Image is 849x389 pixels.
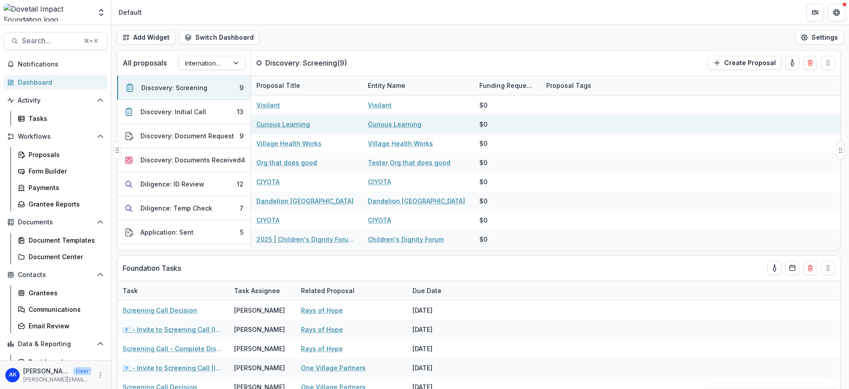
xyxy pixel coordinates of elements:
[4,268,107,282] button: Open Contacts
[821,56,835,70] button: Drag
[117,148,251,172] button: Discovery: Documents Received4
[368,215,391,225] a: CIYOTA
[117,196,251,220] button: Diligence: Temp Check7
[265,58,347,68] p: Discovery: Screening ( 9 )
[29,288,100,298] div: Grantees
[234,306,285,315] div: [PERSON_NAME]
[117,30,175,45] button: Add Widget
[9,372,16,378] div: Anna Koons
[29,114,100,123] div: Tasks
[14,319,107,333] a: Email Review
[256,177,280,186] a: CIYOTA
[140,203,212,213] div: Diligence: Temp Check
[18,97,93,104] span: Activity
[296,281,407,300] div: Related Proposal
[837,141,845,159] button: Drag
[407,281,474,300] div: Due Date
[179,30,260,45] button: Switch Dashboard
[29,305,100,314] div: Communications
[4,93,107,108] button: Open Activity
[301,363,366,372] a: One Village Partners
[368,235,444,244] a: Children's Dignity Forum
[541,76,652,95] div: Proposal Tags
[4,32,107,50] button: Search...
[363,76,474,95] div: Entity Name
[785,261,800,275] button: Calendar
[234,344,285,353] div: [PERSON_NAME]
[95,370,106,381] button: More
[541,81,597,90] div: Proposal Tags
[821,261,835,275] button: Drag
[767,261,782,275] button: toggle-assigned-to-me
[828,4,845,21] button: Get Help
[251,76,363,95] div: Proposal Title
[237,107,243,116] div: 13
[474,76,541,95] div: Funding Requested
[123,363,223,372] a: 📧 - Invite to Screening Call (Int'l)
[14,249,107,264] a: Document Center
[256,235,357,244] a: 2025 | Children's Dignity Forum | New Partner
[803,261,817,275] button: Delete card
[803,56,817,70] button: Delete card
[479,177,487,186] div: $0
[123,306,197,315] a: Screening Call Decision
[241,155,245,165] div: 4
[479,100,487,110] div: $0
[301,344,343,353] a: Rays of Hope
[407,358,474,377] div: [DATE]
[82,36,100,46] div: ⌘ + K
[29,252,100,261] div: Document Center
[795,30,844,45] button: Settings
[479,139,487,148] div: $0
[29,166,100,176] div: Form Builder
[117,286,143,295] div: Task
[140,228,194,237] div: Application: Sent
[256,215,280,225] a: CIYOTA
[368,196,465,206] a: Dandelion [GEOGRAPHIC_DATA]
[140,107,206,116] div: Discovery: Initial Call
[4,75,107,90] a: Dashboard
[479,158,487,167] div: $0
[4,337,107,351] button: Open Data & Reporting
[4,129,107,144] button: Open Workflows
[18,340,93,348] span: Data & Reporting
[123,58,167,68] p: All proposals
[140,179,204,189] div: Diligence: ID Review
[479,235,487,244] div: $0
[14,180,107,195] a: Payments
[117,220,251,244] button: Application: Sent5
[368,100,392,110] a: Visilant
[18,133,93,141] span: Workflows
[119,8,142,17] div: Default
[117,124,251,148] button: Discovery: Document Request9
[117,100,251,124] button: Discovery: Initial Call13
[29,183,100,192] div: Payments
[18,61,104,68] span: Notifications
[296,286,360,295] div: Related Proposal
[368,120,421,129] a: Curious Learning
[4,57,107,71] button: Notifications
[368,177,391,186] a: CIYOTA
[251,81,305,90] div: Proposal Title
[18,219,93,226] span: Documents
[95,4,107,21] button: Open entity switcher
[4,215,107,229] button: Open Documents
[407,320,474,339] div: [DATE]
[141,83,207,92] div: Discovery: Screening
[23,366,70,376] p: [PERSON_NAME]
[123,325,223,334] a: 📧 - Invite to Screening Call (Int'l)
[479,196,487,206] div: $0
[256,158,317,167] a: Org that does good
[229,281,296,300] div: Task Assignee
[234,363,285,372] div: [PERSON_NAME]
[14,111,107,126] a: Tasks
[237,179,243,189] div: 12
[806,4,824,21] button: Partners
[240,228,243,237] div: 5
[479,215,487,225] div: $0
[407,339,474,358] div: [DATE]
